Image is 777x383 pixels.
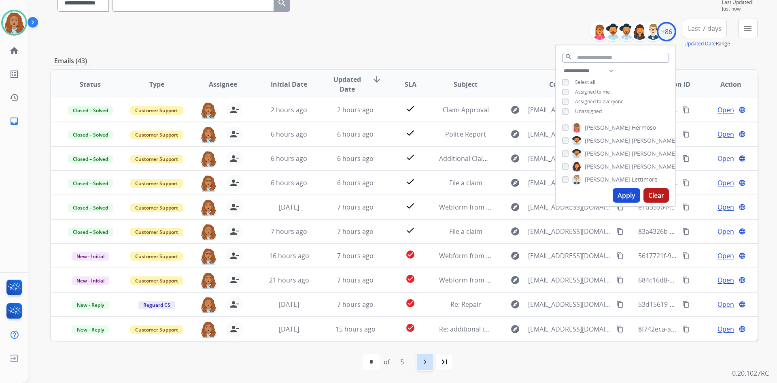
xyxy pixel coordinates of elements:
[439,203,622,212] span: Webform from [EMAIL_ADDRESS][DOMAIN_NAME] on [DATE]
[632,137,677,145] span: [PERSON_NAME]
[449,227,482,236] span: File a claim
[739,155,746,162] mat-icon: language
[337,276,374,285] span: 7 hours ago
[405,152,415,162] mat-icon: check
[439,357,449,367] mat-icon: last_page
[616,276,624,284] mat-icon: content_copy
[229,275,239,285] mat-icon: person_remove
[575,79,595,86] span: Select all
[229,178,239,188] mat-icon: person_remove
[200,150,217,167] img: agent-avatar
[585,124,630,132] span: [PERSON_NAME]
[682,325,690,333] mat-icon: content_copy
[209,79,237,89] span: Assignee
[718,324,734,334] span: Open
[575,98,624,105] span: Assigned to everyone
[682,179,690,186] mat-icon: content_copy
[9,69,19,79] mat-icon: list_alt
[722,6,758,12] span: Just now
[229,154,239,163] mat-icon: person_remove
[510,178,520,188] mat-icon: explore
[691,70,758,98] th: Action
[3,11,25,34] img: avatar
[718,227,734,236] span: Open
[337,300,374,309] span: 7 hours ago
[585,150,630,158] span: [PERSON_NAME]
[445,130,486,139] span: Police Report
[337,154,374,163] span: 6 hours ago
[229,251,239,261] mat-icon: person_remove
[718,178,734,188] span: Open
[279,300,299,309] span: [DATE]
[68,179,113,188] span: Closed – Solved
[200,199,217,216] img: agent-avatar
[200,296,217,313] img: agent-avatar
[271,130,307,139] span: 6 hours ago
[130,155,183,163] span: Customer Support
[565,53,572,60] mat-icon: search
[279,325,299,334] span: [DATE]
[229,227,239,236] mat-icon: person_remove
[613,188,640,203] button: Apply
[405,201,415,211] mat-icon: check
[405,250,415,259] mat-icon: check_circle
[739,131,746,138] mat-icon: language
[682,155,690,162] mat-icon: content_copy
[510,154,520,163] mat-icon: explore
[585,137,630,145] span: [PERSON_NAME]
[528,178,611,188] span: [EMAIL_ADDRESS][DOMAIN_NAME]
[405,274,415,284] mat-icon: check_circle
[68,106,113,115] span: Closed – Solved
[718,202,734,212] span: Open
[510,227,520,236] mat-icon: explore
[718,105,734,115] span: Open
[329,75,366,94] span: Updated Date
[743,24,753,33] mat-icon: menu
[682,131,690,138] mat-icon: content_copy
[269,276,309,285] span: 21 hours ago
[718,300,734,309] span: Open
[439,154,527,163] span: Additional Claim Information
[528,154,611,163] span: [EMAIL_ADDRESS][DOMAIN_NAME]
[510,300,520,309] mat-icon: explore
[200,175,217,192] img: agent-avatar
[405,323,415,333] mat-icon: check_circle
[739,252,746,259] mat-icon: language
[229,129,239,139] mat-icon: person_remove
[638,325,760,334] span: 8f742eca-a8bf-4e00-8752-050a75e0aeed
[528,227,611,236] span: [EMAIL_ADDRESS][DOMAIN_NAME]
[739,301,746,308] mat-icon: language
[130,131,183,139] span: Customer Support
[718,129,734,139] span: Open
[616,325,624,333] mat-icon: content_copy
[271,105,307,114] span: 2 hours ago
[638,251,760,260] span: 5617721f-93b7-403f-8406-b04c6d749786
[528,202,611,212] span: [EMAIL_ADDRESS][DOMAIN_NAME]
[528,105,611,115] span: [EMAIL_ADDRESS][DOMAIN_NAME]
[271,154,307,163] span: 6 hours ago
[510,129,520,139] mat-icon: explore
[138,301,175,309] span: Reguard CS
[337,251,374,260] span: 7 hours ago
[68,131,113,139] span: Closed – Solved
[585,163,630,171] span: [PERSON_NAME]
[549,79,581,89] span: Customer
[229,300,239,309] mat-icon: person_remove
[683,19,727,38] button: Last 7 days
[130,179,183,188] span: Customer Support
[200,102,217,119] img: agent-avatar
[384,357,390,367] div: of
[130,228,183,236] span: Customer Support
[337,227,374,236] span: 7 hours ago
[200,223,217,240] img: agent-avatar
[510,251,520,261] mat-icon: explore
[528,251,611,261] span: [EMAIL_ADDRESS][DOMAIN_NAME]
[68,155,113,163] span: Closed – Solved
[682,301,690,308] mat-icon: content_copy
[229,105,239,115] mat-icon: person_remove
[439,251,622,260] span: Webform from [EMAIL_ADDRESS][DOMAIN_NAME] on [DATE]
[616,228,624,235] mat-icon: content_copy
[130,203,183,212] span: Customer Support
[718,275,734,285] span: Open
[420,357,430,367] mat-icon: navigate_next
